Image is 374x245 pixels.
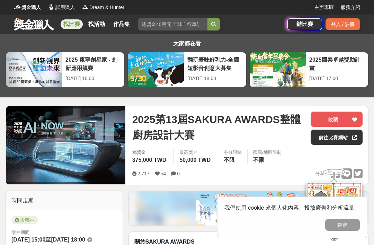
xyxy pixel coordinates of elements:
button: 收藏 [311,112,363,127]
span: 投稿中 [11,216,38,224]
div: 國籍/地區限制 [253,149,282,156]
img: 386af5bf-fbe2-4d43-ae68-517df2b56ae5.png [196,191,300,226]
span: 至 [45,237,51,243]
span: Dream & Hunter [89,4,124,11]
strong: 關於SAKURA AWARDS [134,239,195,245]
div: 2025 康寧創星家 - 創新應用競賽 [65,56,121,71]
span: 50,000 TWD [179,157,211,163]
a: 2025國泰卓越獎助計畫[DATE] 17:00 [249,52,368,87]
img: Logo [82,3,89,10]
span: 徵件期間 [11,230,29,235]
a: 作品集 [110,19,133,29]
a: 找比賽 [61,19,83,29]
a: LogoDream & Hunter [82,4,124,11]
span: 375,000 TWD [132,157,167,163]
a: 主辦專區 [314,4,334,11]
div: 2025國泰卓越獎助計畫 [309,56,365,71]
div: 身分限制 [224,149,242,156]
div: 登入 / 註冊 [326,18,360,30]
img: d2146d9a-e6f6-4337-9592-8cefde37ba6b.png [306,182,362,228]
span: [DATE] 15:00 [11,237,45,243]
a: Logo獎金獵人 [14,4,41,11]
input: 總獎金40萬元 全球自行車設計比賽 [138,18,207,30]
a: 翻玩臺味好乳力-全國短影音創意大募集[DATE] 18:00 [127,52,247,87]
span: 不限 [224,157,235,163]
span: 大家都在看 [171,41,203,46]
button: 確定 [325,219,360,231]
span: 最高獎金 [179,149,212,156]
span: 總獎金 [132,149,168,156]
a: Logo試用獵人 [48,4,75,11]
div: [DATE] 18:00 [187,75,243,82]
span: 我們使用 cookie 來個人化內容、投放廣告和分析流量。 [224,205,360,211]
span: 0 [177,171,180,176]
div: [DATE] 17:00 [309,75,365,82]
span: 試用獵人 [55,4,75,11]
span: 2,717 [137,171,150,176]
img: Cover Image [6,108,125,182]
div: [DATE] 16:00 [65,75,121,82]
div: 翻玩臺味好乳力-全國短影音創意大募集 [187,56,243,71]
a: 找活動 [86,19,108,29]
span: [DATE] 18:00 [51,237,85,243]
a: 前往比賽網站 [311,130,363,145]
div: 時間走期 [6,191,123,210]
span: 54 [161,171,166,176]
img: Logo [48,3,55,10]
span: 獎金獵人 [21,4,41,11]
a: 2025 康寧創星家 - 創新應用競賽[DATE] 16:00 [6,52,125,87]
img: Logo [14,3,21,10]
a: 辦比賽 [287,18,322,30]
span: 2025第13屆SAKURA AWARDS整體廚房設計大賽 [132,112,305,143]
a: 服務介紹 [341,4,360,11]
span: 不限 [253,157,264,163]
